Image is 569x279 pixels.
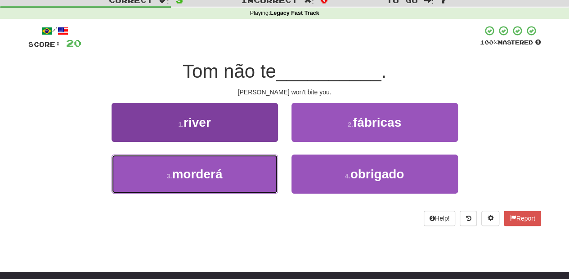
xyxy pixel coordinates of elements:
button: 2.fábricas [291,103,458,142]
button: 4.obrigado [291,155,458,194]
span: 20 [66,37,81,49]
button: Round history (alt+y) [460,211,477,226]
span: fábricas [353,115,401,129]
small: 2 . [348,121,353,128]
div: [PERSON_NAME] won't bite you. [28,88,541,97]
span: morderá [172,167,222,181]
button: Report [504,211,541,226]
small: 4 . [345,173,350,180]
span: __________ [276,61,381,82]
div: Mastered [480,39,541,47]
strong: Legacy Fast Track [270,10,319,16]
span: river [184,115,211,129]
button: 1.river [112,103,278,142]
span: Tom não te [183,61,276,82]
span: . [381,61,386,82]
small: 3 . [167,173,172,180]
button: 3.morderá [112,155,278,194]
div: / [28,25,81,36]
button: Help! [424,211,456,226]
span: obrigado [350,167,404,181]
span: Score: [28,40,61,48]
span: 100 % [480,39,498,46]
small: 1 . [178,121,184,128]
